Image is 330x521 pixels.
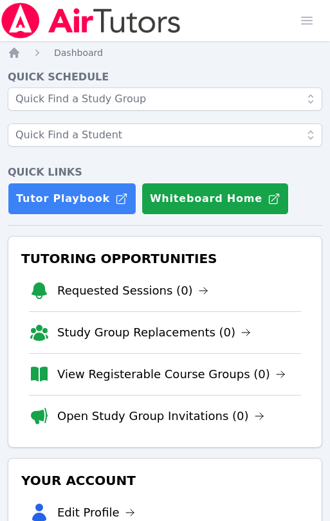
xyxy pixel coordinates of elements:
a: Open Study Group Invitations (0) [57,407,264,425]
a: Dashboard [54,46,103,59]
input: Quick Find a Student [8,123,322,147]
h4: Quick Links [8,165,322,180]
a: Requested Sessions (0) [57,282,208,300]
a: Study Group Replacements (0) [57,324,251,342]
h4: Quick Schedule [8,69,322,85]
span: Dashboard [54,48,103,58]
h3: Your Account [19,469,311,492]
h3: Tutoring Opportunities [19,247,311,270]
nav: Breadcrumb [8,46,322,59]
a: Tutor Playbook [8,183,136,215]
input: Quick Find a Study Group [8,87,322,111]
a: View Registerable Course Groups (0) [57,365,286,383]
button: Whiteboard Home [142,183,289,215]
